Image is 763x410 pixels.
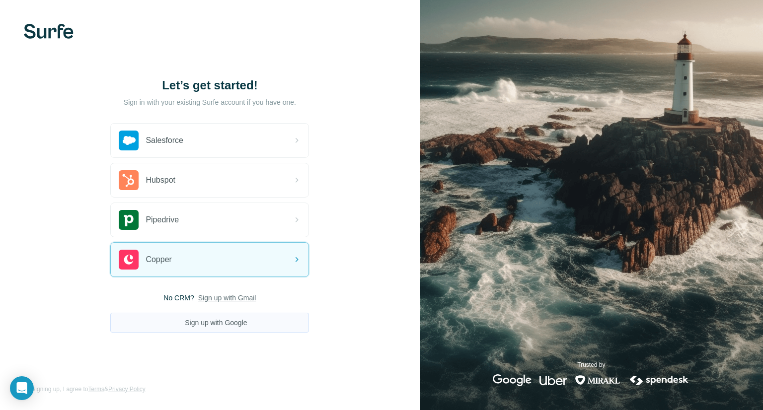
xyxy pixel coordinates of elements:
img: Surfe's logo [24,24,74,39]
img: google's logo [493,374,532,386]
h1: Let’s get started! [110,77,309,93]
button: Sign up with Gmail [198,293,256,303]
span: Copper [146,254,171,266]
img: hubspot's logo [119,170,139,190]
p: Sign in with your existing Surfe account if you have one. [124,97,296,107]
img: pipedrive's logo [119,210,139,230]
a: Privacy Policy [108,386,146,393]
span: By signing up, I agree to & [24,385,146,394]
span: Hubspot [146,174,175,186]
img: uber's logo [539,374,567,386]
img: mirakl's logo [575,374,620,386]
p: Trusted by [577,360,605,369]
img: salesforce's logo [119,131,139,150]
span: Pipedrive [146,214,179,226]
img: spendesk's logo [628,374,690,386]
span: Salesforce [146,135,183,146]
span: No CRM? [163,293,194,303]
img: copper's logo [119,250,139,270]
div: Open Intercom Messenger [10,376,34,400]
a: Terms [88,386,104,393]
button: Sign up with Google [110,313,309,333]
